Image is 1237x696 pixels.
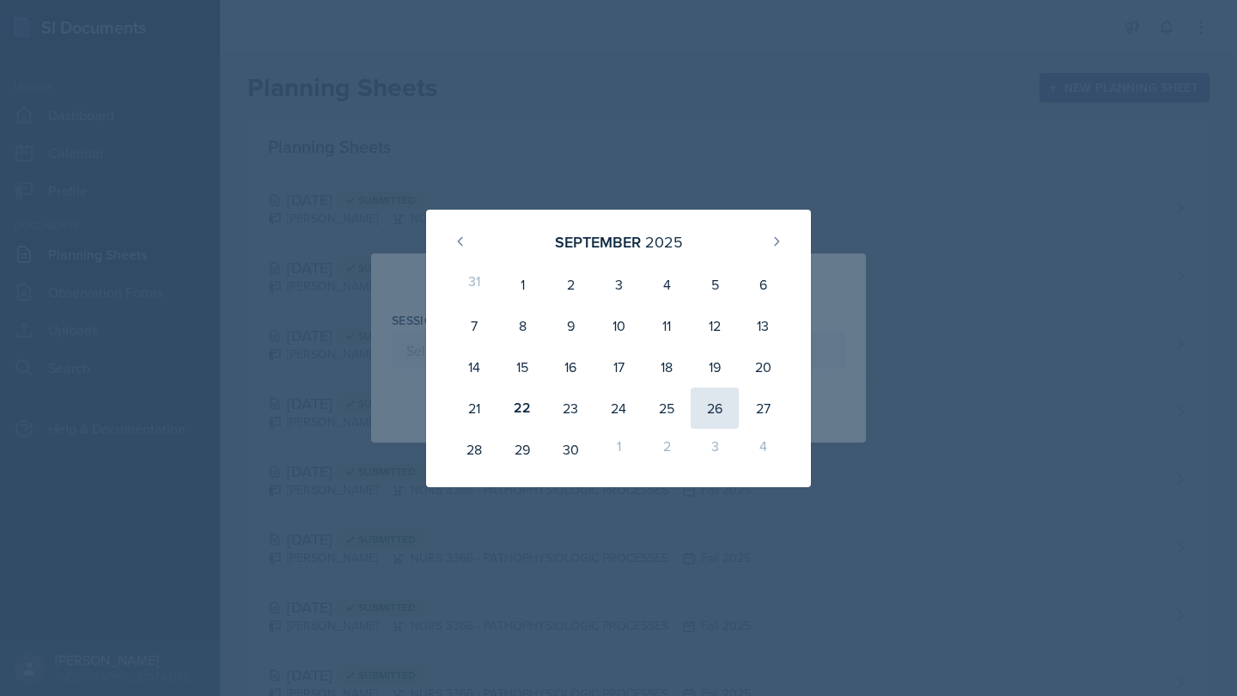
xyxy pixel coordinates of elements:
div: 25 [643,388,691,429]
div: 3 [691,429,739,470]
div: 20 [739,346,787,388]
div: 19 [691,346,739,388]
div: 9 [546,305,594,346]
div: 22 [498,388,546,429]
div: 15 [498,346,546,388]
div: 1 [594,429,643,470]
div: 29 [498,429,546,470]
div: 30 [546,429,594,470]
div: 11 [643,305,691,346]
div: 10 [594,305,643,346]
div: 16 [546,346,594,388]
div: 12 [691,305,739,346]
div: 17 [594,346,643,388]
div: 1 [498,264,546,305]
div: 6 [739,264,787,305]
div: 26 [691,388,739,429]
div: 28 [450,429,498,470]
div: 7 [450,305,498,346]
div: 2 [643,429,691,470]
div: 31 [450,264,498,305]
div: 24 [594,388,643,429]
div: 8 [498,305,546,346]
div: 2025 [645,230,683,253]
div: September [555,230,641,253]
div: 5 [691,264,739,305]
div: 18 [643,346,691,388]
div: 14 [450,346,498,388]
div: 4 [739,429,787,470]
div: 27 [739,388,787,429]
div: 2 [546,264,594,305]
div: 23 [546,388,594,429]
div: 13 [739,305,787,346]
div: 21 [450,388,498,429]
div: 4 [643,264,691,305]
div: 3 [594,264,643,305]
